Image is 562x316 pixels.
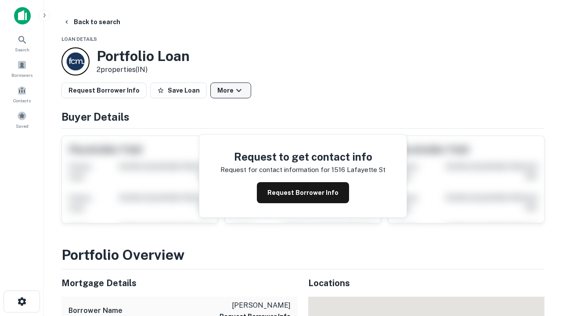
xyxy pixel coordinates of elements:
p: 2 properties (IN) [97,65,190,75]
iframe: Chat Widget [518,218,562,260]
button: Request Borrower Info [61,83,147,98]
h5: Locations [308,276,544,290]
h4: Request to get contact info [220,149,385,165]
a: Saved [3,108,41,131]
a: Contacts [3,82,41,106]
span: Loan Details [61,36,97,42]
span: Search [15,46,29,53]
button: Request Borrower Info [257,182,349,203]
img: capitalize-icon.png [14,7,31,25]
button: Back to search [60,14,124,30]
span: Borrowers [11,72,32,79]
h3: Portfolio Loan [97,48,190,65]
button: Save Loan [150,83,207,98]
a: Borrowers [3,57,41,80]
h4: Buyer Details [61,109,544,125]
h5: Mortgage Details [61,276,298,290]
p: [PERSON_NAME] [220,300,291,311]
button: More [210,83,251,98]
span: Saved [16,122,29,129]
h6: Borrower Name [68,305,122,316]
h3: Portfolio Overview [61,244,544,266]
p: Request for contact information for [220,165,330,175]
a: Search [3,31,41,55]
p: 1516 lafayette st [331,165,385,175]
span: Contacts [13,97,31,104]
